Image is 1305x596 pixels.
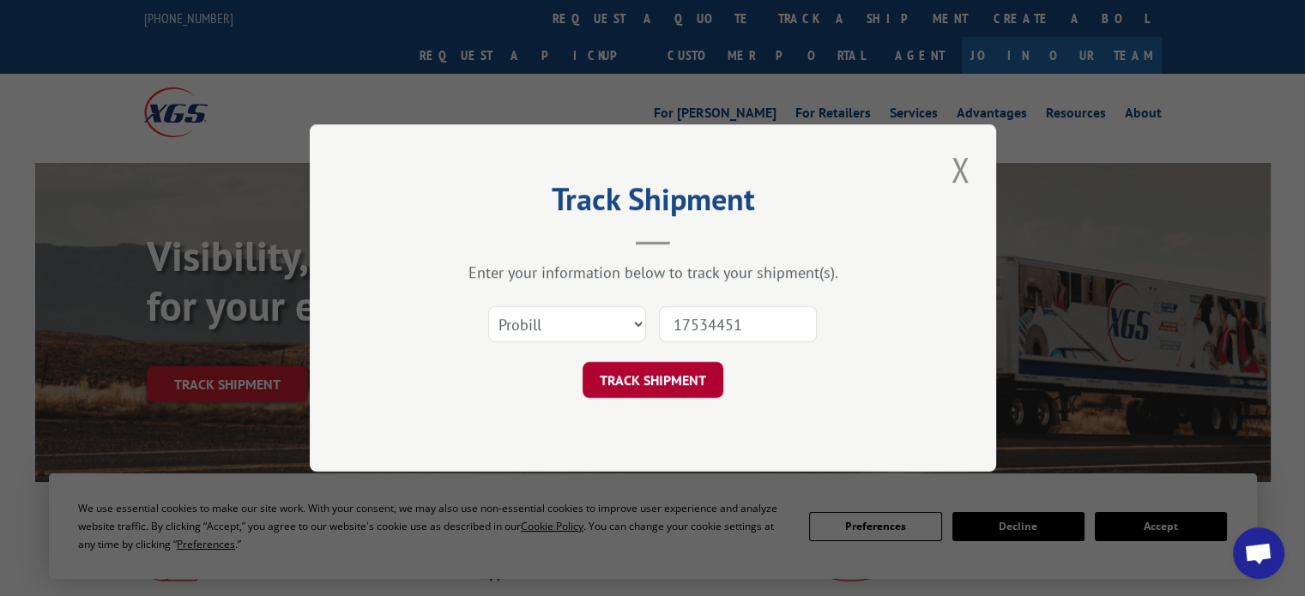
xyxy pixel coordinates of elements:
[396,262,910,282] div: Enter your information below to track your shipment(s).
[583,362,723,398] button: TRACK SHIPMENT
[946,146,975,193] button: Close modal
[396,187,910,220] h2: Track Shipment
[659,306,817,342] input: Number(s)
[1233,527,1284,579] a: Open chat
